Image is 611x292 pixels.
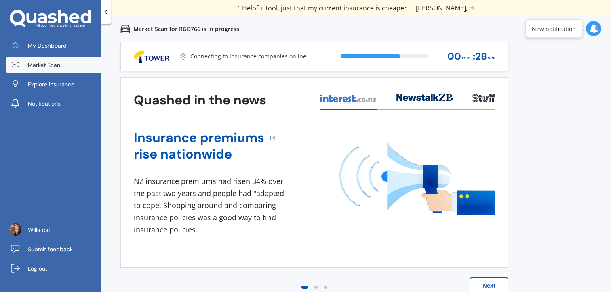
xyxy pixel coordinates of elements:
span: My Dashboard [28,42,67,50]
div: NZ insurance premiums had risen 34% over the past two years and people had "adapted to cope. Shop... [134,175,287,236]
a: My Dashboard [6,38,101,54]
p: Connecting to insurance companies online... [190,52,311,60]
a: Willa cai [6,222,101,238]
a: Market Scan [6,57,101,73]
img: ACg8ocLo-XEM5RHKhKxBnY_ITKL7_eI6o6eOBThw1Mynx_jeHjw7--tj=s96-c [9,223,21,236]
a: Submit feedback [6,241,101,257]
span: Explore insurance [28,80,74,88]
a: Notifications [6,96,101,112]
span: Willa cai [28,226,50,234]
span: Notifications [28,100,61,108]
span: sec [488,52,495,63]
a: Explore insurance [6,76,101,92]
span: : 28 [473,51,487,62]
a: Insurance premiums [134,129,264,146]
div: New notification [532,25,576,33]
span: Submit feedback [28,245,73,253]
span: Market Scan [28,61,60,69]
span: Log out [28,265,47,273]
img: car.f15378c7a67c060ca3f3.svg [120,24,130,34]
span: min [462,52,471,63]
p: Market Scan for RGD766 is in progress [133,25,239,33]
a: Log out [6,261,101,277]
span: 00 [447,51,461,62]
img: media image [339,143,495,215]
a: rise nationwide [134,146,264,163]
h3: Quashed in the news [134,92,266,108]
